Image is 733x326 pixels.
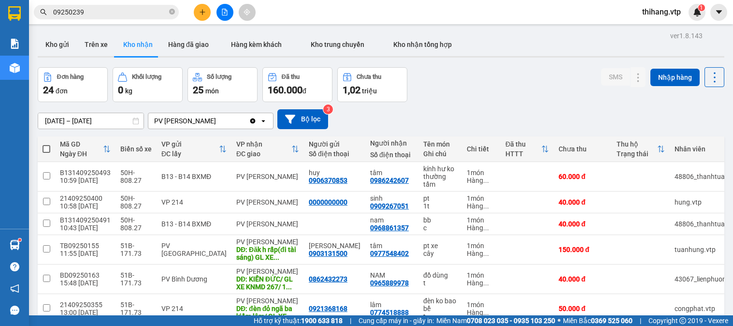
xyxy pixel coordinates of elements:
span: copyright [679,317,686,324]
div: tấm [423,180,457,188]
div: TB09250155 [60,242,111,250]
div: B13 - B14 BXMĐ [161,220,227,228]
div: PV [PERSON_NAME] [236,238,299,246]
div: NAM [370,271,414,279]
span: | [640,315,641,326]
div: 50.000 đ [559,305,607,312]
div: Tên món [423,140,457,148]
div: kính hư ko thường [423,165,457,180]
button: Kho gửi [38,33,77,56]
div: nam [370,216,414,224]
div: 1 món [467,271,496,279]
div: 10:43 [DATE] [60,224,111,232]
input: Selected PV Gia Nghĩa. [217,116,218,126]
span: 1 [700,4,703,11]
span: đơn [56,87,68,95]
div: Số điện thoại [309,150,360,158]
div: 11:55 [DATE] [60,250,111,257]
div: pt xe [423,242,457,250]
div: kim [309,242,360,250]
div: 40.000 đ [559,275,607,283]
span: caret-down [715,8,723,16]
div: PV [PERSON_NAME] [236,297,299,305]
div: Người gửi [309,140,360,148]
div: 0921368168 [309,305,347,312]
div: VP gửi [161,140,219,148]
div: 0906370853 [309,177,347,184]
div: VP 214 [161,305,227,312]
div: ver 1.8.143 [670,30,703,41]
img: logo-vxr [8,6,21,21]
div: Trạng thái [617,150,657,158]
span: plus [199,9,206,15]
div: Chưa thu [559,145,607,153]
div: DĐ: Đăk h rấp(đi tài sáng) GL XE KNMD 267/ 11-09 [236,246,299,261]
span: Kho trung chuyển [311,41,364,48]
img: warehouse-icon [10,240,20,250]
button: Chưa thu1,02 triệu [337,67,407,102]
div: huy [309,169,360,177]
div: Đã thu [282,74,300,80]
div: 51B-171.73 [120,301,152,316]
div: Hàng thông thường [467,202,496,210]
span: món [205,87,219,95]
strong: 1900 633 818 [301,317,343,325]
span: ... [483,250,489,257]
div: 60.000 đ [559,173,607,180]
div: 0000000000 [309,198,347,206]
div: Thu hộ [617,140,657,148]
span: 1,02 [343,84,360,96]
div: Chưa thu [357,74,381,80]
div: PV [PERSON_NAME] [236,220,299,228]
th: Toggle SortBy [501,136,554,162]
span: triệu [362,87,377,95]
div: c [423,224,457,232]
span: Cung cấp máy in - giấy in: [359,315,434,326]
div: PV [PERSON_NAME] [236,267,299,275]
span: file-add [221,9,228,15]
span: ... [483,279,489,287]
button: Trên xe [77,33,115,56]
div: 13:00 [DATE] [60,309,111,316]
div: lâm [370,301,414,309]
button: Nhập hàng [650,69,700,86]
span: ... [483,177,489,184]
span: ... [483,224,489,232]
div: sinh [370,194,414,202]
div: 0909267051 [370,202,409,210]
div: 0862432273 [309,275,347,283]
div: VP nhận [236,140,291,148]
span: ⚪️ [558,319,561,323]
div: đồ dùng [423,271,457,279]
svg: Clear value [249,117,257,125]
div: Đơn hàng [57,74,84,80]
div: 1 món [467,216,496,224]
span: close-circle [169,9,175,15]
div: Hàng thông thường [467,224,496,232]
div: Hàng thông thường [467,279,496,287]
div: 50H-808.27 [120,216,152,232]
div: Biển số xe [120,145,152,153]
button: aim [239,4,256,21]
div: Mã GD [60,140,103,148]
button: Hàng đã giao [160,33,216,56]
div: B13 - B14 BXMĐ [161,173,227,180]
div: 1 món [467,169,496,177]
div: Hàng thông thường [467,309,496,316]
span: Miền Nam [436,315,555,326]
div: pt [423,194,457,202]
sup: 1 [698,4,705,11]
div: 50H-808.27 [120,169,152,184]
span: Hỗ trợ kỹ thuật: [254,315,343,326]
div: 0977548402 [370,250,409,257]
div: Số lượng [207,74,231,80]
div: 10:59 [DATE] [60,177,111,184]
span: ... [287,312,292,320]
span: thihang.vtp [634,6,689,18]
div: 50H-808.27 [120,194,152,210]
div: DĐ: đèn đỏ ngã ba kiểm lâm/ GL XE KNMD 267/ 11-09 [236,305,299,320]
span: search [40,9,47,15]
th: Toggle SortBy [612,136,670,162]
div: 0986242607 [370,177,409,184]
span: 0 [118,84,123,96]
